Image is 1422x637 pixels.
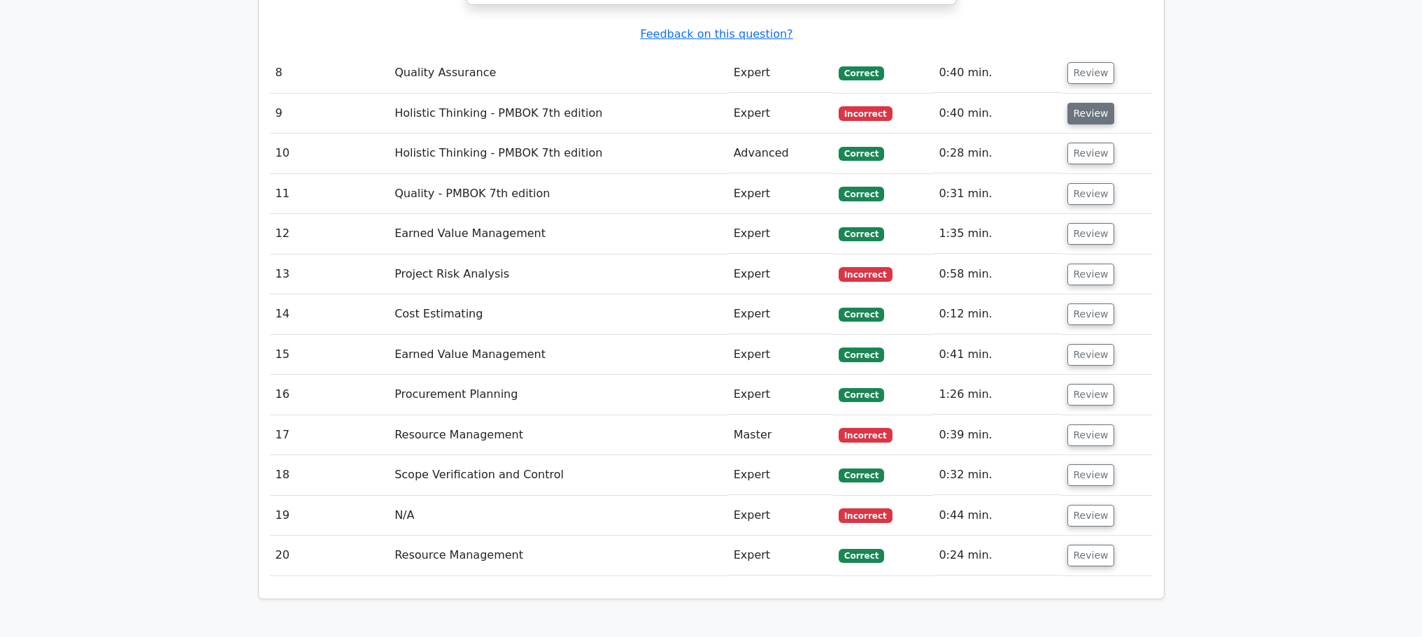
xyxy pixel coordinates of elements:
td: 10 [270,134,390,173]
td: Resource Management [389,415,728,455]
a: Feedback on this question? [640,27,792,41]
td: 0:44 min. [933,496,1061,536]
td: Procurement Planning [389,375,728,415]
span: Correct [839,348,884,362]
td: Expert [728,335,833,375]
td: 0:12 min. [933,294,1061,334]
span: Correct [839,66,884,80]
td: Expert [728,174,833,214]
span: Correct [839,147,884,161]
td: 1:26 min. [933,375,1061,415]
span: Correct [839,308,884,322]
td: Expert [728,214,833,254]
td: 0:40 min. [933,94,1061,134]
td: 0:58 min. [933,255,1061,294]
td: Quality Assurance [389,53,728,93]
td: 15 [270,335,390,375]
td: 0:24 min. [933,536,1061,575]
span: Incorrect [839,267,893,281]
button: Review [1067,424,1115,446]
td: Advanced [728,134,833,173]
td: Expert [728,53,833,93]
td: 14 [270,294,390,334]
td: Resource Management [389,536,728,575]
td: 8 [270,53,390,93]
td: Expert [728,255,833,294]
span: Incorrect [839,106,893,120]
span: Correct [839,187,884,201]
td: Project Risk Analysis [389,255,728,294]
span: Incorrect [839,508,893,522]
td: Expert [728,455,833,495]
td: 0:31 min. [933,174,1061,214]
td: 9 [270,94,390,134]
td: Expert [728,294,833,334]
td: 0:41 min. [933,335,1061,375]
button: Review [1067,545,1115,566]
button: Review [1067,62,1115,84]
td: 12 [270,214,390,254]
td: 17 [270,415,390,455]
button: Review [1067,505,1115,527]
span: Correct [839,468,884,482]
button: Review [1067,464,1115,486]
td: 11 [270,174,390,214]
td: Expert [728,94,833,134]
td: 20 [270,536,390,575]
td: Scope Verification and Control [389,455,728,495]
span: Correct [839,227,884,241]
td: 0:32 min. [933,455,1061,495]
td: 1:35 min. [933,214,1061,254]
span: Correct [839,549,884,563]
td: Holistic Thinking - PMBOK 7th edition [389,134,728,173]
button: Review [1067,384,1115,406]
td: Expert [728,536,833,575]
button: Review [1067,143,1115,164]
td: 13 [270,255,390,294]
td: Cost Estimating [389,294,728,334]
td: Expert [728,496,833,536]
button: Review [1067,264,1115,285]
button: Review [1067,223,1115,245]
td: N/A [389,496,728,536]
td: 19 [270,496,390,536]
td: Master [728,415,833,455]
td: 0:28 min. [933,134,1061,173]
td: Earned Value Management [389,214,728,254]
td: 0:40 min. [933,53,1061,93]
button: Review [1067,344,1115,366]
span: Correct [839,388,884,402]
td: 16 [270,375,390,415]
td: 18 [270,455,390,495]
button: Review [1067,303,1115,325]
button: Review [1067,103,1115,124]
td: 0:39 min. [933,415,1061,455]
td: Expert [728,375,833,415]
td: Earned Value Management [389,335,728,375]
td: Holistic Thinking - PMBOK 7th edition [389,94,728,134]
span: Incorrect [839,428,893,442]
td: Quality - PMBOK 7th edition [389,174,728,214]
button: Review [1067,183,1115,205]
